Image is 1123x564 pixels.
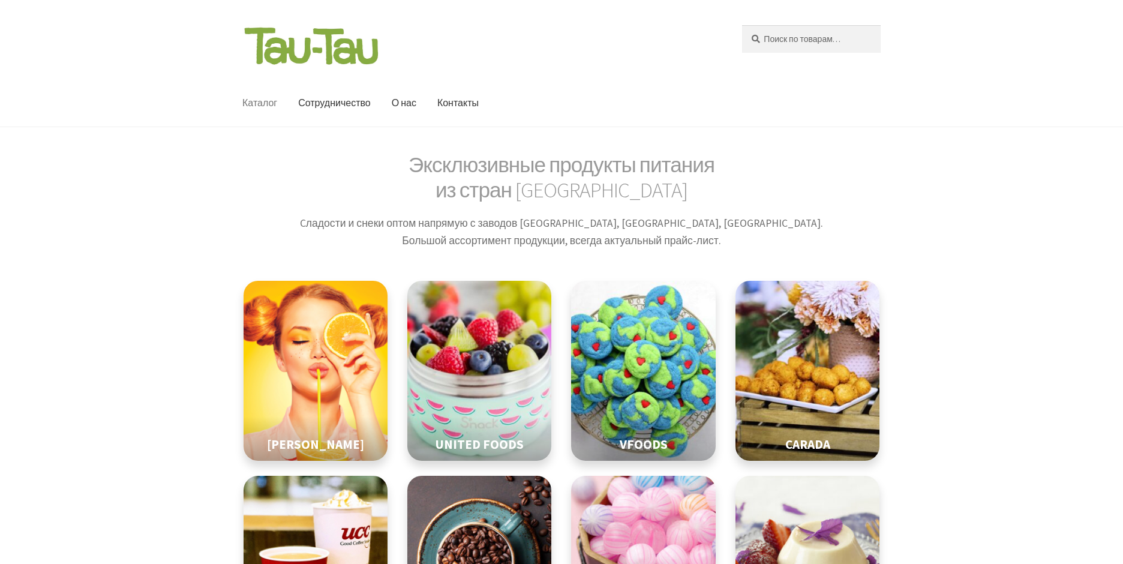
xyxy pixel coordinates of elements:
[242,215,881,249] p: Cладости и снеки оптом напрямую с заводов [GEOGRAPHIC_DATA], [GEOGRAPHIC_DATA], [GEOGRAPHIC_DATA]...
[382,80,426,127] a: О нас
[242,80,714,127] nav: Основное меню
[409,151,714,204] span: Эксклюзивные продукты питания из стран [GEOGRAPHIC_DATA]
[428,80,488,127] a: Контакты
[242,25,380,67] img: Tau-Tau
[233,80,287,127] a: Каталог
[289,80,380,127] a: Сотрудничество
[742,25,881,53] input: Поиск по товарам…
